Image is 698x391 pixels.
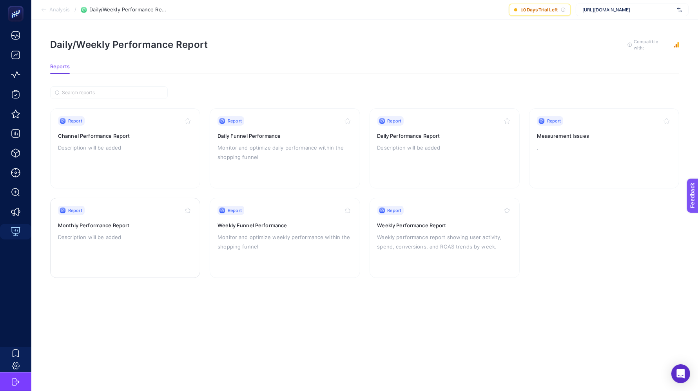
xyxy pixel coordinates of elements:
[89,7,168,13] span: Daily/Weekly Performance Report
[582,7,674,13] span: [URL][DOMAIN_NAME]
[388,207,402,214] span: Report
[634,38,669,51] span: Compatible with:
[49,7,70,13] span: Analysis
[228,207,242,214] span: Report
[671,364,690,383] div: Open Intercom Messenger
[370,198,520,278] a: ReportWeekly Performance ReportWeekly performance report showing user activity, spend, conversion...
[68,118,82,124] span: Report
[218,143,352,162] p: Monitor and optimize daily performance within the shopping funnel
[58,232,192,242] p: Description will be added
[74,6,76,13] span: /
[68,207,82,214] span: Report
[58,221,192,229] h3: Monthly Performance Report
[377,221,512,229] h3: Weekly Performance Report
[677,6,682,14] img: svg%3e
[529,108,679,188] a: ReportMeasurement Issues.
[210,108,360,188] a: ReportDaily Funnel PerformanceMonitor and optimize daily performance within the shopping funnel
[50,108,200,188] a: ReportChannel Performance ReportDescription will be added
[218,221,352,229] h3: Weekly Funnel Performance
[537,143,671,152] p: .
[377,132,512,140] h3: Daily Performance Report
[377,143,512,152] p: Description will be added
[62,90,163,96] input: Search
[218,132,352,140] h3: Daily Funnel Performance
[5,2,30,9] span: Feedback
[377,232,512,251] p: Weekly performance report showing user activity, spend, conversions, and ROAS trends by week.
[218,232,352,251] p: Monitor and optimize weekly performance within the shopping funnel
[228,118,242,124] span: Report
[50,64,70,74] button: Reports
[537,132,671,140] h3: Measurement Issues
[547,118,561,124] span: Report
[50,64,70,70] span: Reports
[370,108,520,188] a: ReportDaily Performance ReportDescription will be added
[520,7,558,13] span: 10 Days Trial Left
[388,118,402,124] span: Report
[58,143,192,152] p: Description will be added
[50,198,200,278] a: ReportMonthly Performance ReportDescription will be added
[210,198,360,278] a: ReportWeekly Funnel PerformanceMonitor and optimize weekly performance within the shopping funnel
[50,39,208,50] h1: Daily/Weekly Performance Report
[58,132,192,140] h3: Channel Performance Report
